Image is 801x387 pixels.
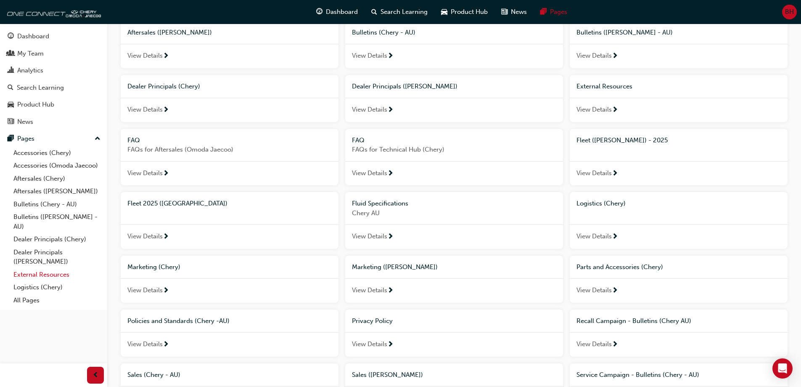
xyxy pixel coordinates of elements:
[576,83,632,90] span: External Resources
[121,75,338,122] a: Dealer Principals (Chery)View Details
[8,101,14,109] span: car-icon
[352,83,457,90] span: Dealer Principals ([PERSON_NAME])
[127,200,227,207] span: Fleet 2025 ([GEOGRAPHIC_DATA])
[352,263,438,271] span: Marketing ([PERSON_NAME])
[10,233,104,246] a: Dealer Principals (Chery)
[127,136,140,144] span: FAQ
[127,232,163,241] span: View Details
[10,246,104,268] a: Dealer Principals ([PERSON_NAME])
[121,129,338,186] a: FAQFAQs for Aftersales (Omoda Jaecoo)View Details
[576,286,612,295] span: View Details
[10,211,104,233] a: Bulletins ([PERSON_NAME] - AU)
[576,168,612,178] span: View Details
[10,294,104,307] a: All Pages
[127,286,163,295] span: View Details
[17,49,44,59] div: My Team
[3,131,104,147] button: Pages
[127,29,212,36] span: Aftersales ([PERSON_NAME])
[352,136,365,144] span: FAQ
[3,27,104,131] button: DashboardMy TeamAnalyticsSearch LearningProduct HubNews
[127,168,163,178] span: View Details
[10,198,104,211] a: Bulletins (Chery - AU)
[3,97,104,112] a: Product Hub
[494,3,534,21] a: news-iconNews
[121,256,338,303] a: Marketing (Chery)View Details
[163,233,169,241] span: next-icon
[570,310,788,357] a: Recall Campaign - Bulletins (Chery AU)View Details
[127,263,180,271] span: Marketing (Chery)
[570,21,788,68] a: Bulletins ([PERSON_NAME] - AU)View Details
[8,84,13,92] span: search-icon
[612,170,618,178] span: next-icon
[121,192,338,249] a: Fleet 2025 ([GEOGRAPHIC_DATA])View Details
[17,32,49,41] div: Dashboard
[17,117,33,127] div: News
[121,21,338,68] a: Aftersales ([PERSON_NAME])View Details
[345,21,563,68] a: Bulletins (Chery - AU)View Details
[365,3,434,21] a: search-iconSearch Learning
[576,29,673,36] span: Bulletins ([PERSON_NAME] - AU)
[163,341,169,349] span: next-icon
[8,33,14,40] span: guage-icon
[352,339,387,349] span: View Details
[576,339,612,349] span: View Details
[17,83,64,93] div: Search Learning
[10,172,104,185] a: Aftersales (Chery)
[3,29,104,44] a: Dashboard
[316,7,323,17] span: guage-icon
[121,310,338,357] a: Policies and Standards (Chery -AU)View Details
[451,7,488,17] span: Product Hub
[612,341,618,349] span: next-icon
[352,168,387,178] span: View Details
[371,7,377,17] span: search-icon
[576,105,612,115] span: View Details
[3,80,104,96] a: Search Learning
[127,83,200,90] span: Dealer Principals (Chery)
[576,371,699,379] span: Service Campaign - Bulletins (Chery - AU)
[127,371,180,379] span: Sales (Chery - AU)
[3,114,104,130] a: News
[127,317,230,325] span: Policies and Standards (Chery -AU)
[570,192,788,249] a: Logistics (Chery)View Details
[127,339,163,349] span: View Details
[352,208,556,218] span: Chery AU
[3,46,104,61] a: My Team
[345,310,563,357] a: Privacy PolicyView Details
[612,287,618,295] span: next-icon
[387,107,394,114] span: next-icon
[576,51,612,61] span: View Details
[785,7,794,17] span: BH
[127,51,163,61] span: View Details
[10,281,104,294] a: Logistics (Chery)
[345,75,563,122] a: Dealer Principals ([PERSON_NAME])View Details
[387,341,394,349] span: next-icon
[576,263,663,271] span: Parts and Accessories (Chery)
[345,192,563,249] a: Fluid SpecificationsChery AUView Details
[387,233,394,241] span: next-icon
[352,145,556,155] span: FAQs for Technical Hub (Chery)
[772,358,793,379] div: Open Intercom Messenger
[10,268,104,281] a: External Resources
[326,7,358,17] span: Dashboard
[95,133,100,144] span: up-icon
[127,145,332,155] span: FAQs for Aftersales (Omoda Jaecoo)
[612,233,618,241] span: next-icon
[570,129,788,186] a: Fleet ([PERSON_NAME]) - 2025View Details
[352,317,393,325] span: Privacy Policy
[441,7,447,17] span: car-icon
[576,317,691,325] span: Recall Campaign - Bulletins (Chery AU)
[540,7,547,17] span: pages-icon
[352,51,387,61] span: View Details
[345,256,563,303] a: Marketing ([PERSON_NAME])View Details
[8,50,14,58] span: people-icon
[501,7,508,17] span: news-icon
[782,5,797,19] button: BH
[387,170,394,178] span: next-icon
[4,3,101,20] img: oneconnect
[352,371,423,379] span: Sales ([PERSON_NAME])
[570,256,788,303] a: Parts and Accessories (Chery)View Details
[352,200,408,207] span: Fluid Specifications
[434,3,494,21] a: car-iconProduct Hub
